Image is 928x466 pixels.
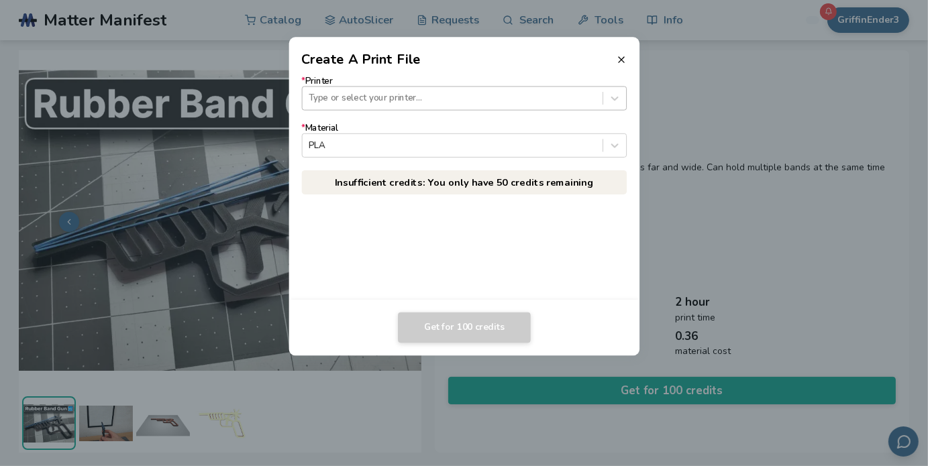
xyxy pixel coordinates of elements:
[309,93,311,103] input: *PrinterType or select your printer...
[301,50,421,69] h2: Create A Print File
[398,312,531,343] button: Get for 100 credits
[301,76,627,110] label: Printer
[301,170,627,194] a: Insufficient credits: You only have 50 credits remaining
[301,123,627,158] label: Material
[309,140,311,150] input: *MaterialPLA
